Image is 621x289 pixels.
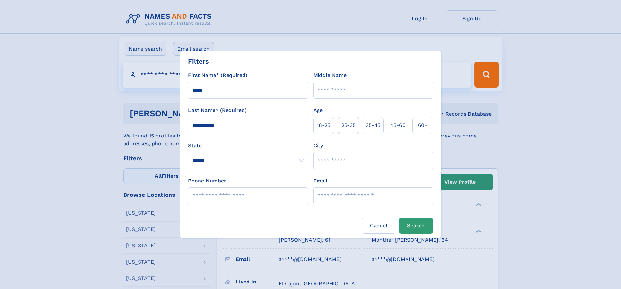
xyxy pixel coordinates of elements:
[188,177,226,185] label: Phone Number
[313,177,327,185] label: Email
[366,122,380,129] span: 35‑45
[313,107,323,114] label: Age
[390,122,406,129] span: 45‑60
[188,107,247,114] label: Last Name* (Required)
[341,122,356,129] span: 25‑35
[313,142,323,150] label: City
[188,71,247,79] label: First Name* (Required)
[399,218,433,234] button: Search
[313,71,347,79] label: Middle Name
[317,122,330,129] span: 18‑25
[418,122,428,129] span: 60+
[362,218,396,234] label: Cancel
[188,56,209,66] div: Filters
[188,142,308,150] label: State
